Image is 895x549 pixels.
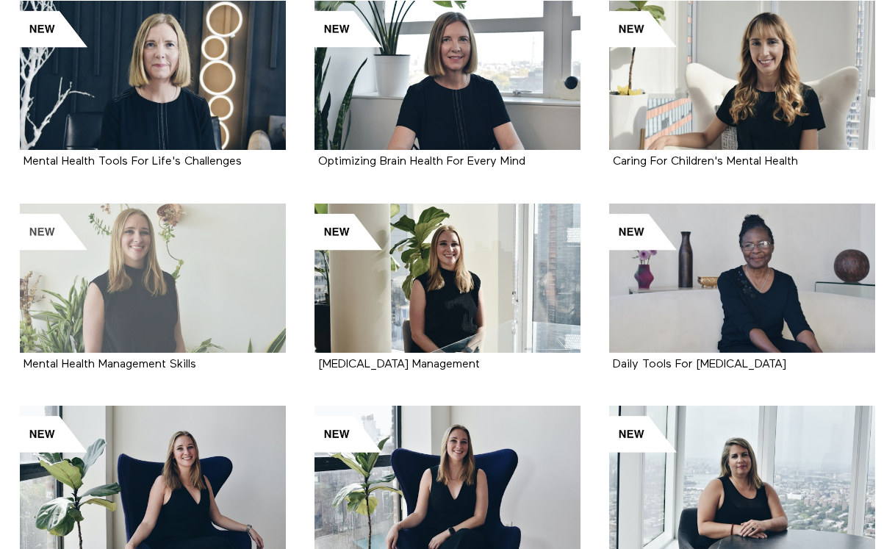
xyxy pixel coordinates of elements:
strong: Daily Tools For Personal Growth [613,359,786,370]
a: Caring For Children's Mental Health [609,1,875,151]
a: Optimizing Brain Health For Every Mind [314,1,581,151]
a: Mental Health Tools For Life's Challenges [24,156,242,167]
a: Daily Tools For [MEDICAL_DATA] [613,359,786,370]
a: Optimizing Brain Health For Every Mind [318,156,525,167]
a: Mental Health Management Skills [24,359,196,370]
a: Caring For Children's Mental Health [613,156,798,167]
a: Mental Health Management Skills [20,204,286,354]
a: Mental Health Tools For Life's Challenges [20,1,286,151]
a: Daily Tools For Personal Growth [609,204,875,354]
